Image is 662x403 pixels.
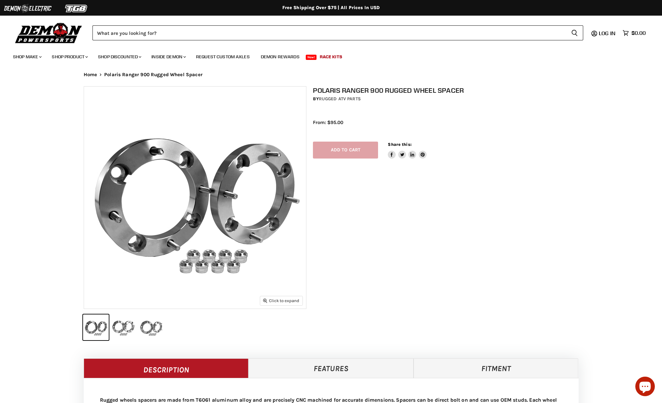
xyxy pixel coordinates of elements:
button: Search [566,25,583,40]
a: Features [248,358,414,378]
div: Free Shipping Over $75 | All Prices In USD [71,5,592,11]
span: From: $95.00 [313,119,343,125]
span: Log in [599,30,615,36]
a: Request Custom Axles [191,50,255,63]
img: Demon Electric Logo 2 [3,2,52,15]
a: Demon Rewards [256,50,304,63]
a: Race Kits [315,50,347,63]
a: Log in [596,30,619,36]
a: Description [84,358,249,378]
ul: Main menu [8,48,644,63]
h1: Polaris Ranger 900 Rugged Wheel Spacer [313,86,585,94]
button: Click to expand [260,296,303,305]
div: by [313,95,585,103]
button: Polaris Ranger 900 Rugged Wheel Spacer thumbnail [111,314,136,340]
img: Polaris Ranger 900 Rugged Wheel Spacer [84,87,306,309]
inbox-online-store-chat: Shopify online store chat [633,377,657,398]
a: Shop Product [47,50,92,63]
button: Polaris Ranger 900 Rugged Wheel Spacer thumbnail [83,314,109,340]
button: Polaris Ranger 900 Rugged Wheel Spacer thumbnail [138,314,164,340]
input: Search [92,25,566,40]
a: Rugged ATV Parts [319,96,361,102]
a: Shop Discounted [93,50,145,63]
img: Demon Powersports [13,21,84,44]
a: $0.00 [619,28,649,38]
aside: Share this: [388,142,427,159]
a: Home [84,72,97,77]
nav: Breadcrumbs [71,72,592,77]
form: Product [92,25,583,40]
img: TGB Logo 2 [52,2,101,15]
a: Fitment [414,358,579,378]
span: Click to expand [263,298,299,303]
a: Inside Demon [147,50,190,63]
span: New! [306,55,317,60]
a: Shop Make [8,50,46,63]
span: Polaris Ranger 900 Rugged Wheel Spacer [104,72,203,77]
span: $0.00 [631,30,646,36]
span: Share this: [388,142,411,147]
